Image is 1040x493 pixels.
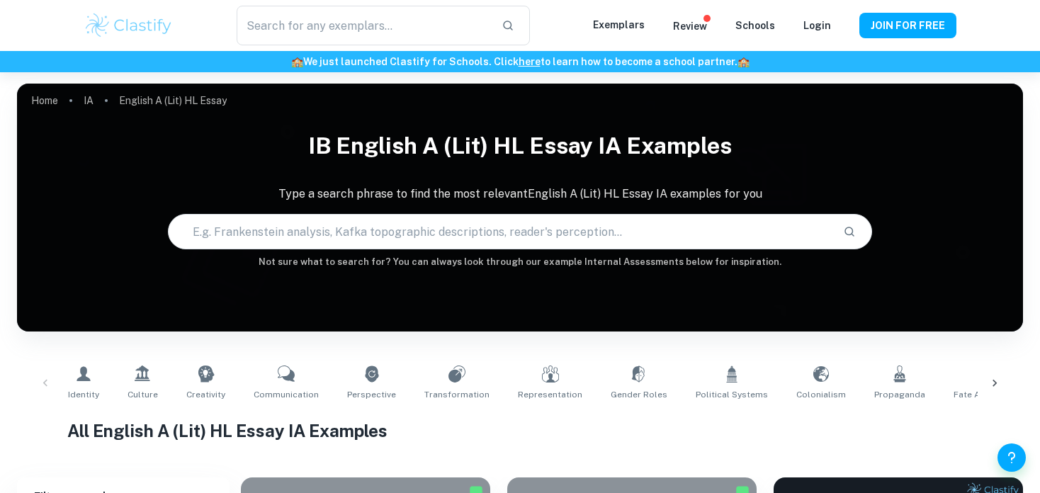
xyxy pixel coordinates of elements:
input: E.g. Frankenstein analysis, Kafka topographic descriptions, reader's perception... [169,212,832,251]
span: Identity [68,388,99,401]
h1: IB English A (Lit) HL Essay IA examples [17,123,1023,169]
span: Fate and Destiny [954,388,1024,401]
span: Political Systems [696,388,768,401]
a: here [519,56,541,67]
span: Creativity [186,388,225,401]
a: Schools [735,20,775,31]
button: Help and Feedback [997,443,1026,472]
h6: We just launched Clastify for Schools. Click to learn how to become a school partner. [3,54,1037,69]
button: JOIN FOR FREE [859,13,956,38]
span: Propaganda [874,388,925,401]
a: IA [84,91,94,110]
h1: All English A (Lit) HL Essay IA Examples [67,418,973,443]
span: Perspective [347,388,396,401]
span: Culture [128,388,158,401]
img: Clastify logo [84,11,174,40]
p: English A (Lit) HL Essay [119,93,227,108]
span: Gender Roles [611,388,667,401]
p: Exemplars [593,17,645,33]
span: 🏫 [737,56,750,67]
span: Colonialism [796,388,846,401]
h6: Not sure what to search for? You can always look through our example Internal Assessments below f... [17,255,1023,269]
a: Home [31,91,58,110]
a: Login [803,20,831,31]
p: Review [673,18,707,34]
span: 🏫 [291,56,303,67]
span: Transformation [424,388,490,401]
span: Communication [254,388,319,401]
span: Representation [518,388,582,401]
input: Search for any exemplars... [237,6,490,45]
button: Search [837,220,861,244]
p: Type a search phrase to find the most relevant English A (Lit) HL Essay IA examples for you [17,186,1023,203]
